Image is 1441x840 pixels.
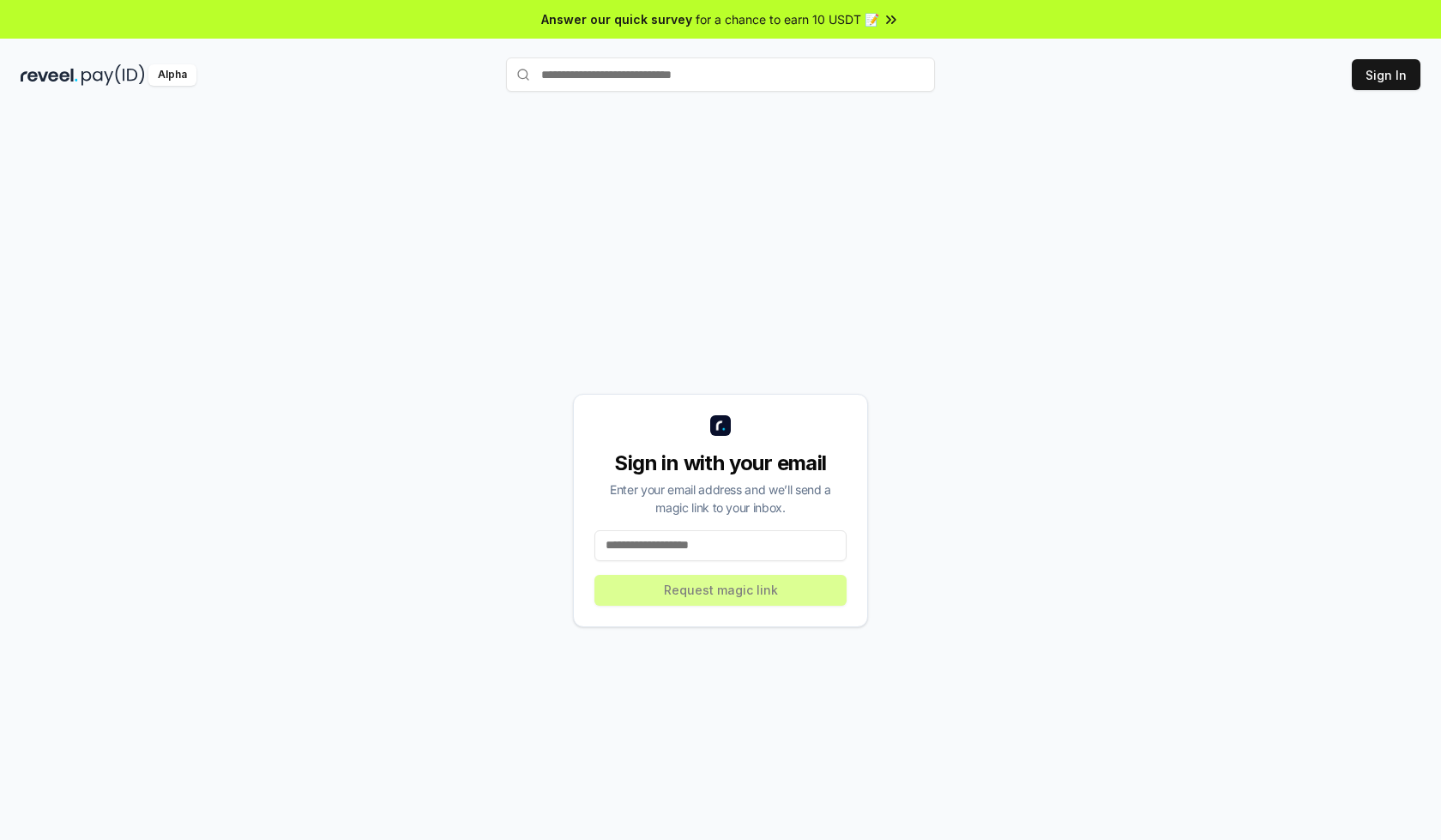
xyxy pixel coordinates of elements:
[696,10,879,28] span: for a chance to earn 10 USDT 📝
[1352,59,1420,90] button: Sign In
[594,480,847,517] div: Enter your email address and we’ll send a magic link to your inbox.
[21,64,78,86] img: reveel_dark
[81,64,145,86] img: pay_id
[710,415,731,436] img: logo_small
[541,10,692,28] span: Answer our quick survey
[148,64,196,86] div: Alpha
[594,450,847,477] div: Sign in with your email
